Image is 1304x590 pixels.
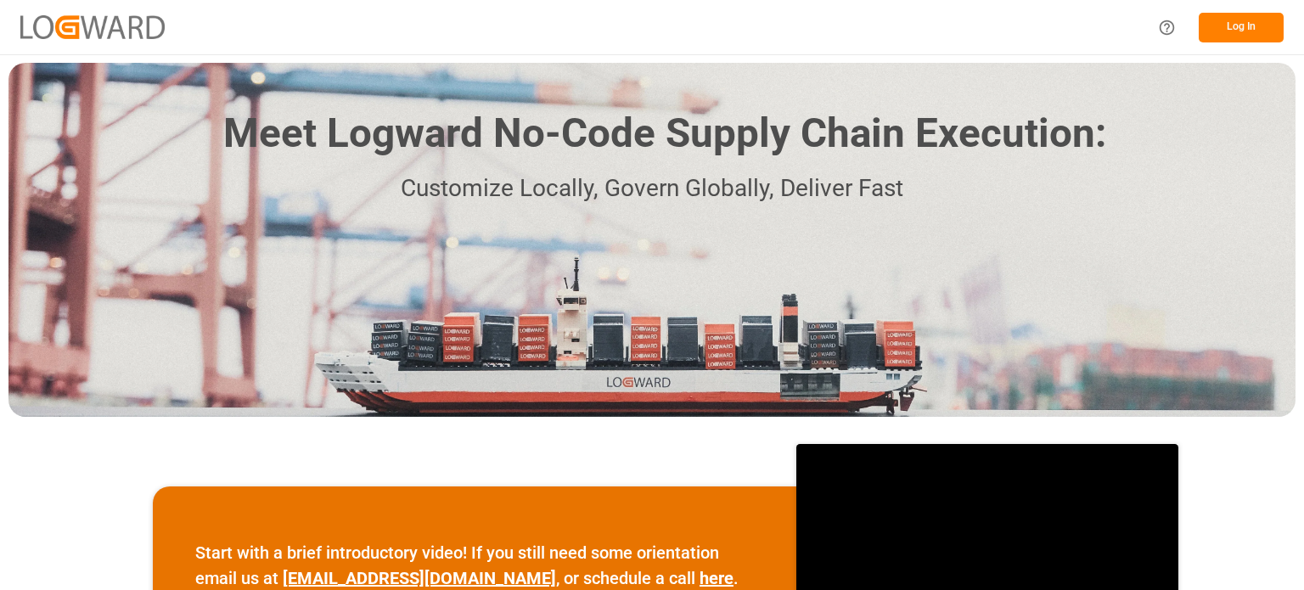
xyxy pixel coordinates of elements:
a: [EMAIL_ADDRESS][DOMAIN_NAME] [283,568,556,588]
button: Log In [1199,13,1284,42]
p: Customize Locally, Govern Globally, Deliver Fast [198,170,1106,208]
img: Logward_new_orange.png [20,15,165,38]
button: Help Center [1148,8,1186,47]
a: here [700,568,733,588]
h1: Meet Logward No-Code Supply Chain Execution: [223,104,1106,164]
